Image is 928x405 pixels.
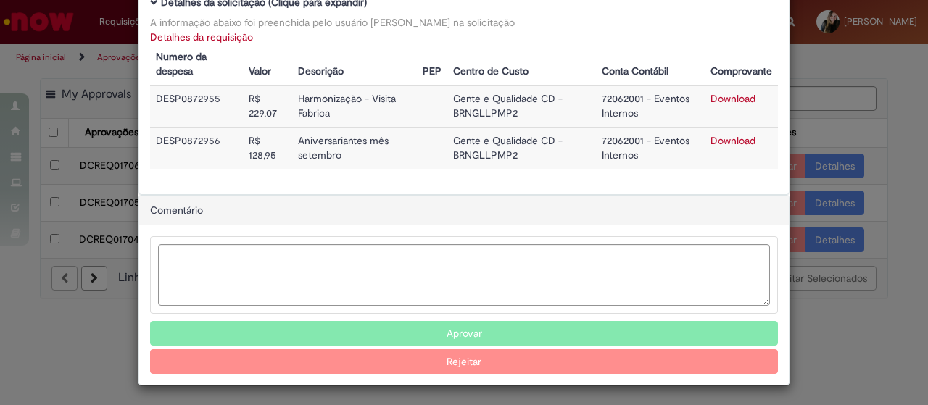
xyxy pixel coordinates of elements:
td: Harmonização - Visita Fabrica [292,85,417,128]
a: Detalhes da requisição [150,30,253,43]
th: Centro de Custo [447,44,596,85]
th: Valor [243,44,292,85]
th: Descrição [292,44,417,85]
button: Rejeitar [150,349,778,374]
td: DESP0872956 [150,128,243,169]
th: Numero da despesa [150,44,243,85]
a: Download [710,134,755,147]
td: Gente e Qualidade CD - BRNGLLPMP2 [447,128,596,169]
td: 72062001 - Eventos Internos [596,85,705,128]
a: Download [710,92,755,105]
th: Comprovante [705,44,778,85]
td: Gente e Qualidade CD - BRNGLLPMP2 [447,85,596,128]
th: Conta Contábil [596,44,705,85]
td: R$ 229,07 [243,85,292,128]
td: 72062001 - Eventos Internos [596,128,705,169]
td: DESP0872955 [150,85,243,128]
span: Comentário [150,204,203,217]
td: R$ 128,95 [243,128,292,169]
div: A informação abaixo foi preenchida pelo usuário [PERSON_NAME] na solicitação [150,15,778,30]
button: Aprovar [150,321,778,346]
th: PEP [417,44,447,85]
td: Aniversariantes mês setembro [292,128,417,169]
